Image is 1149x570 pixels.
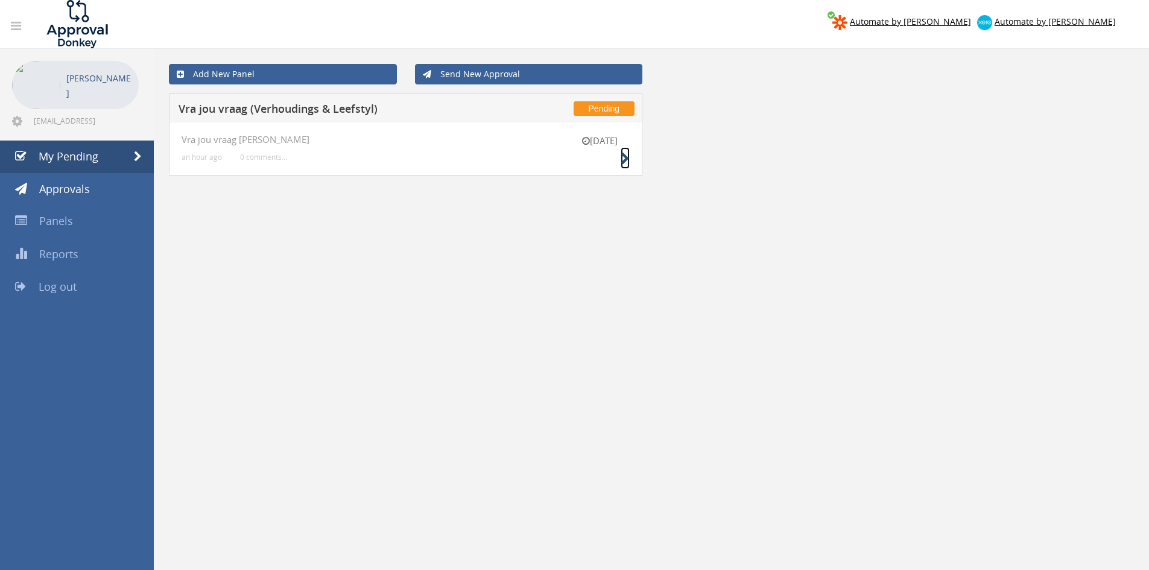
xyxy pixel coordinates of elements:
span: Automate by [PERSON_NAME] [850,16,971,27]
p: [PERSON_NAME] [66,71,133,101]
span: Approvals [39,182,90,196]
span: Reports [39,247,78,261]
span: Pending [574,101,635,116]
h4: Vra jou vraag [PERSON_NAME] [182,135,630,145]
span: Automate by [PERSON_NAME] [995,16,1116,27]
h5: Vra jou vraag (Verhoudings & Leefstyl) [179,103,496,118]
img: zapier-logomark.png [832,15,847,30]
small: 0 comments... [240,153,287,162]
span: My Pending [39,149,98,163]
small: an hour ago [182,153,222,162]
small: [DATE] [569,135,630,147]
span: [EMAIL_ADDRESS][DOMAIN_NAME] [34,116,136,125]
span: Panels [39,214,73,228]
a: Send New Approval [415,64,643,84]
a: Add New Panel [169,64,397,84]
img: xero-logo.png [977,15,992,30]
span: Log out [39,279,77,294]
